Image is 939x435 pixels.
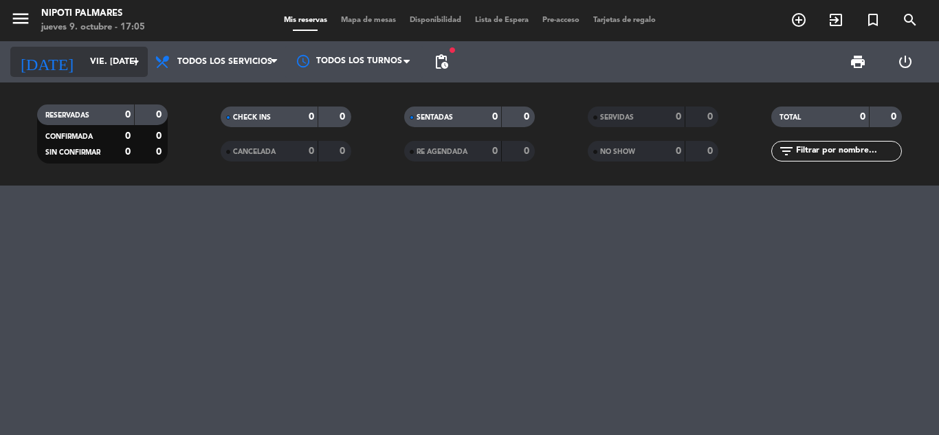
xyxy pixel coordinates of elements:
[600,114,634,121] span: SERVIDAS
[897,54,914,70] i: power_settings_new
[309,112,314,122] strong: 0
[125,147,131,157] strong: 0
[177,57,272,67] span: Todos los servicios
[277,16,334,24] span: Mis reservas
[676,112,681,122] strong: 0
[448,46,456,54] span: fiber_manual_record
[791,12,807,28] i: add_circle_outline
[524,146,532,156] strong: 0
[41,7,145,21] div: Nipoti Palmares
[128,54,144,70] i: arrow_drop_down
[125,131,131,141] strong: 0
[780,114,801,121] span: TOTAL
[156,131,164,141] strong: 0
[676,146,681,156] strong: 0
[902,12,918,28] i: search
[10,8,31,29] i: menu
[828,12,844,28] i: exit_to_app
[156,147,164,157] strong: 0
[707,112,716,122] strong: 0
[865,12,881,28] i: turned_in_not
[41,21,145,34] div: jueves 9. octubre - 17:05
[45,112,89,119] span: RESERVADAS
[860,112,865,122] strong: 0
[340,112,348,122] strong: 0
[309,146,314,156] strong: 0
[125,110,131,120] strong: 0
[586,16,663,24] span: Tarjetas de regalo
[850,54,866,70] span: print
[600,148,635,155] span: NO SHOW
[535,16,586,24] span: Pre-acceso
[233,114,271,121] span: CHECK INS
[403,16,468,24] span: Disponibilidad
[795,144,901,159] input: Filtrar por nombre...
[417,148,467,155] span: RE AGENDADA
[891,112,899,122] strong: 0
[524,112,532,122] strong: 0
[45,149,100,156] span: SIN CONFIRMAR
[881,41,929,82] div: LOG OUT
[10,8,31,34] button: menu
[233,148,276,155] span: CANCELADA
[433,54,450,70] span: pending_actions
[492,112,498,122] strong: 0
[778,143,795,159] i: filter_list
[492,146,498,156] strong: 0
[468,16,535,24] span: Lista de Espera
[10,47,83,77] i: [DATE]
[417,114,453,121] span: SENTADAS
[156,110,164,120] strong: 0
[340,146,348,156] strong: 0
[45,133,93,140] span: CONFIRMADA
[334,16,403,24] span: Mapa de mesas
[707,146,716,156] strong: 0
